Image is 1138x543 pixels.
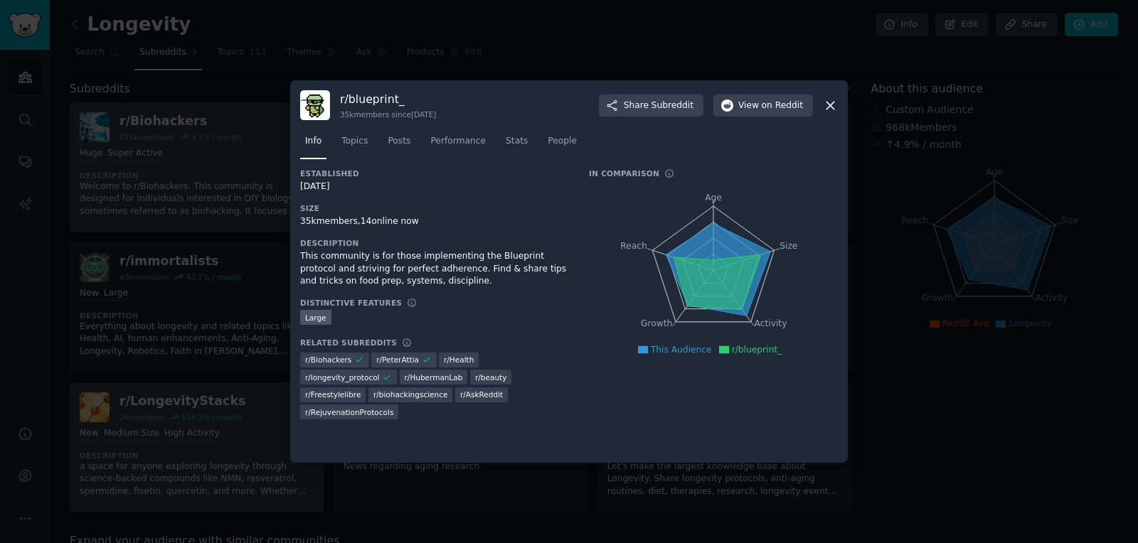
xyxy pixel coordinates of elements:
div: This community is for those implementing the Blueprint protocol and striving for perfect adherenc... [300,250,569,288]
span: This Audience [651,345,712,355]
span: r/ Freestylelibre [305,389,361,399]
span: Posts [388,135,410,148]
span: r/ RejuvenationProtocols [305,407,393,417]
span: r/ longevity_protocol [305,372,380,382]
div: 35k members since [DATE] [340,109,436,119]
span: Info [305,135,321,148]
h3: r/ blueprint_ [340,92,436,107]
span: Topics [341,135,368,148]
a: Topics [336,130,373,159]
a: People [543,130,582,159]
tspan: Size [780,241,797,251]
span: People [548,135,577,148]
button: Viewon Reddit [713,95,813,117]
button: ShareSubreddit [599,95,703,117]
span: Stats [506,135,528,148]
span: r/ HubermanLab [405,372,463,382]
a: Stats [501,130,533,159]
span: View [738,100,803,112]
h3: Distinctive Features [300,298,402,308]
span: Subreddit [652,100,693,112]
a: Performance [425,130,491,159]
span: Share [624,100,693,112]
div: 35k members, 14 online now [300,215,569,228]
span: r/ biohackingscience [373,389,448,399]
h3: Established [300,168,569,178]
img: blueprint_ [300,90,330,120]
span: Performance [430,135,486,148]
span: r/ PeterAttia [376,355,419,365]
tspan: Growth [641,319,672,329]
span: on Reddit [762,100,803,112]
h3: In Comparison [589,168,659,178]
a: Posts [383,130,415,159]
tspan: Age [705,193,722,203]
div: [DATE] [300,181,569,193]
tspan: Reach [620,241,647,251]
h3: Related Subreddits [300,338,397,348]
h3: Description [300,238,569,248]
h3: Size [300,203,569,213]
tspan: Activity [755,319,787,329]
span: r/ Health [444,355,474,365]
a: Info [300,130,326,159]
span: r/ beauty [475,372,506,382]
div: Large [300,310,331,325]
span: r/ AskReddit [460,389,503,399]
span: r/blueprint_ [732,345,782,355]
span: r/ Biohackers [305,355,351,365]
